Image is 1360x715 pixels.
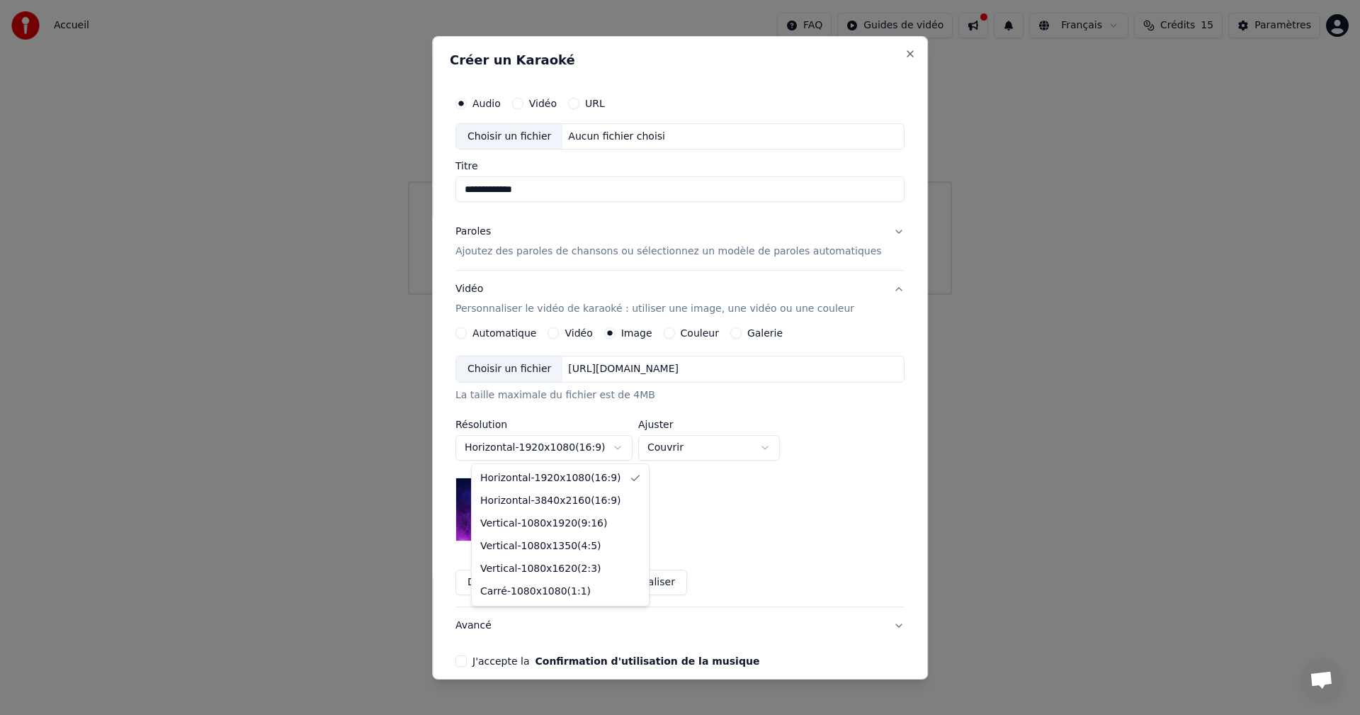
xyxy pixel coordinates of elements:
div: Horizontal - 1920 x 1080 ( 16 : 9 ) [480,471,621,485]
div: Vertical - 1080 x 1620 ( 2 : 3 ) [480,562,601,576]
div: Vertical - 1080 x 1350 ( 4 : 5 ) [480,539,601,553]
div: Vertical - 1080 x 1920 ( 9 : 16 ) [480,517,607,531]
div: Horizontal - 3840 x 2160 ( 16 : 9 ) [480,494,621,508]
div: Carré - 1080 x 1080 ( 1 : 1 ) [480,585,591,599]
